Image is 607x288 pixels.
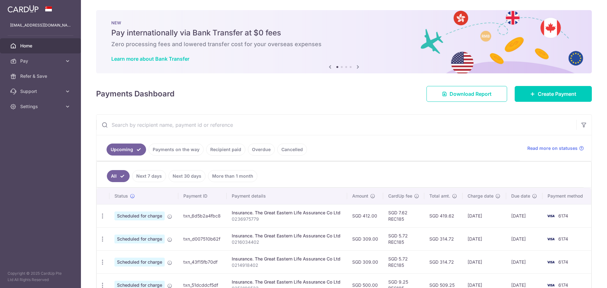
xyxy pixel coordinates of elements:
span: Amount [352,193,368,199]
td: SGD 419.62 [424,204,463,227]
span: 6174 [558,213,568,218]
td: SGD 5.72 REC185 [383,227,424,250]
td: SGD 314.72 [424,227,463,250]
a: Recipient paid [206,144,245,156]
h5: Pay internationally via Bank Transfer at $0 fees [111,28,577,38]
a: Payments on the way [149,144,204,156]
span: 6174 [558,259,568,265]
div: Insurance. The Great Eastern Life Assurance Co Ltd [232,256,342,262]
th: Payment details [227,188,347,204]
span: Status [114,193,128,199]
span: Create Payment [538,90,576,98]
td: SGD 7.62 REC185 [383,204,424,227]
span: Charge date [468,193,494,199]
td: txn_43f15fb70df [178,250,227,273]
td: [DATE] [506,227,543,250]
input: Search by recipient name, payment id or reference [96,115,576,135]
span: Refer & Save [20,73,62,79]
span: Pay [20,58,62,64]
span: Scheduled for charge [114,258,165,267]
img: CardUp [8,5,39,13]
span: Home [20,43,62,49]
div: Insurance. The Great Eastern Life Assurance Co Ltd [232,233,342,239]
td: [DATE] [506,204,543,227]
td: SGD 309.00 [347,250,383,273]
span: Download Report [450,90,492,98]
a: Next 30 days [169,170,205,182]
img: Bank transfer banner [96,10,592,73]
a: Next 7 days [132,170,166,182]
span: Scheduled for charge [114,211,165,220]
td: [DATE] [463,227,506,250]
td: [DATE] [463,250,506,273]
div: Insurance. The Great Eastern Life Assurance Co Ltd [232,210,342,216]
th: Payment ID [178,188,227,204]
a: Overdue [248,144,275,156]
a: More than 1 month [208,170,257,182]
h4: Payments Dashboard [96,88,175,100]
img: Bank Card [544,258,557,266]
p: 0236975779 [232,216,342,222]
span: Due date [511,193,530,199]
a: Upcoming [107,144,146,156]
a: Read more on statuses [527,145,584,151]
p: 0214918402 [232,262,342,268]
span: 6174 [558,282,568,288]
td: SGD 412.00 [347,204,383,227]
td: [DATE] [463,204,506,227]
span: Total amt. [429,193,450,199]
th: Payment method [543,188,591,204]
span: CardUp fee [388,193,412,199]
span: 6174 [558,236,568,242]
span: Read more on statuses [527,145,578,151]
td: [DATE] [506,250,543,273]
div: Insurance. The Great Eastern Life Assurance Co Ltd [232,279,342,285]
span: Support [20,88,62,95]
span: Scheduled for charge [114,235,165,243]
img: Bank Card [544,212,557,220]
td: SGD 314.72 [424,250,463,273]
td: SGD 309.00 [347,227,383,250]
a: Learn more about Bank Transfer [111,56,189,62]
img: Bank Card [544,235,557,243]
td: SGD 5.72 REC185 [383,250,424,273]
h6: Zero processing fees and lowered transfer cost for your overseas expenses [111,40,577,48]
span: Settings [20,103,62,110]
a: All [107,170,130,182]
p: NEW [111,20,577,25]
p: 0216034402 [232,239,342,245]
td: txn_d007510b62f [178,227,227,250]
a: Create Payment [515,86,592,102]
td: txn_6d5b2a4fbc8 [178,204,227,227]
a: Download Report [426,86,507,102]
p: [EMAIL_ADDRESS][DOMAIN_NAME] [10,22,71,28]
a: Cancelled [277,144,307,156]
